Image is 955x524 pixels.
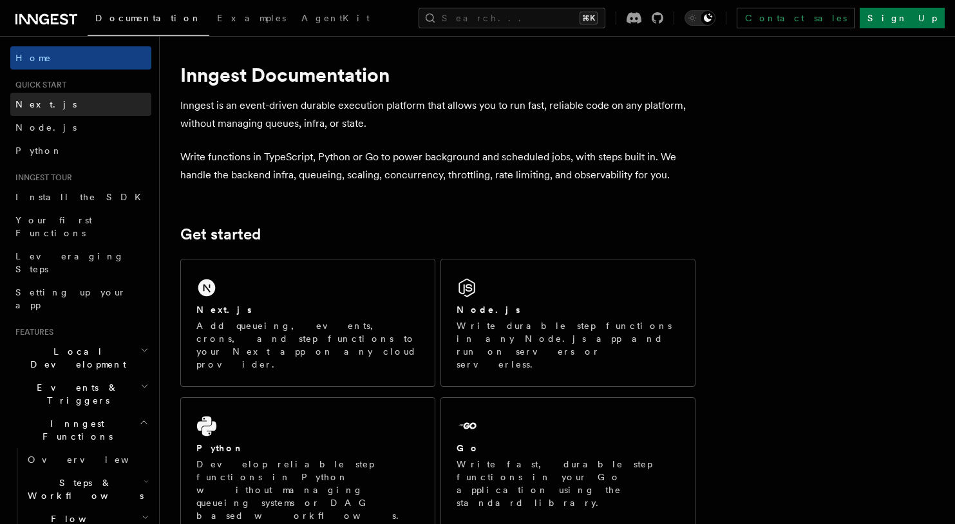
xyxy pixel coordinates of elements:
a: Examples [209,4,294,35]
a: Documentation [88,4,209,36]
a: Next.js [10,93,151,116]
p: Write durable step functions in any Node.js app and run on servers or serverless. [457,319,679,371]
h2: Node.js [457,303,520,316]
a: Leveraging Steps [10,245,151,281]
h1: Inngest Documentation [180,63,695,86]
h2: Python [196,442,244,454]
a: Setting up your app [10,281,151,317]
button: Toggle dark mode [685,10,715,26]
span: Your first Functions [15,215,92,238]
a: Home [10,46,151,70]
a: Your first Functions [10,209,151,245]
p: Write functions in TypeScript, Python or Go to power background and scheduled jobs, with steps bu... [180,148,695,184]
a: Overview [23,448,151,471]
span: AgentKit [301,13,370,23]
h2: Next.js [196,303,252,316]
button: Steps & Workflows [23,471,151,507]
button: Events & Triggers [10,376,151,412]
a: Node.js [10,116,151,139]
span: Quick start [10,80,66,90]
span: Local Development [10,345,140,371]
button: Local Development [10,340,151,376]
a: Contact sales [737,8,855,28]
p: Inngest is an event-driven durable execution platform that allows you to run fast, reliable code ... [180,97,695,133]
span: Overview [28,454,160,465]
span: Python [15,145,62,156]
span: Setting up your app [15,287,126,310]
span: Documentation [95,13,202,23]
span: Next.js [15,99,77,109]
span: Leveraging Steps [15,251,124,274]
a: Sign Up [860,8,945,28]
a: Node.jsWrite durable step functions in any Node.js app and run on servers or serverless. [440,259,695,387]
span: Steps & Workflows [23,476,144,502]
p: Write fast, durable step functions in your Go application using the standard library. [457,458,679,509]
span: Events & Triggers [10,381,140,407]
p: Develop reliable step functions in Python without managing queueing systems or DAG based workflows. [196,458,419,522]
span: Node.js [15,122,77,133]
span: Inngest tour [10,173,72,183]
span: Features [10,327,53,337]
span: Install the SDK [15,192,149,202]
span: Inngest Functions [10,417,139,443]
kbd: ⌘K [580,12,598,24]
span: Examples [217,13,286,23]
button: Inngest Functions [10,412,151,448]
button: Search...⌘K [419,8,605,28]
a: AgentKit [294,4,377,35]
a: Install the SDK [10,185,151,209]
a: Python [10,139,151,162]
span: Home [15,51,52,64]
a: Next.jsAdd queueing, events, crons, and step functions to your Next app on any cloud provider. [180,259,435,387]
a: Get started [180,225,261,243]
p: Add queueing, events, crons, and step functions to your Next app on any cloud provider. [196,319,419,371]
h2: Go [457,442,480,454]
